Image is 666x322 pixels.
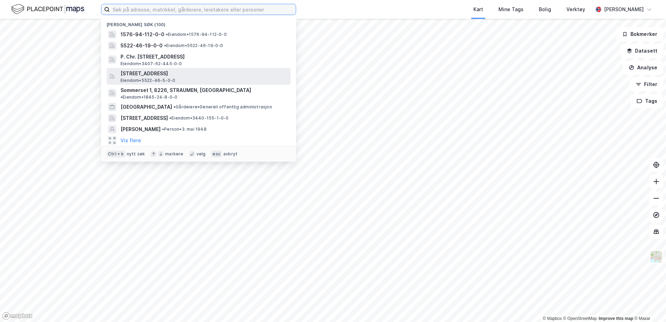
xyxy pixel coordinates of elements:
[563,316,597,321] a: OpenStreetMap
[121,103,172,111] span: [GEOGRAPHIC_DATA]
[211,151,222,158] div: esc
[165,151,183,157] div: markere
[604,5,644,14] div: [PERSON_NAME]
[196,151,206,157] div: velg
[498,5,524,14] div: Mine Tags
[121,114,168,122] span: [STREET_ADDRESS]
[164,43,223,48] span: Eiendom • 5522-46-19-0-0
[121,125,161,133] span: [PERSON_NAME]
[101,16,296,29] div: [PERSON_NAME] søk (100)
[121,61,182,67] span: Eiendom • 3407-62-445-0-0
[223,151,238,157] div: avbryt
[543,316,562,321] a: Mapbox
[162,127,207,132] span: Person • 3. mai 1948
[121,86,251,94] span: Sommerset 1, 8226, STRAUMEN, [GEOGRAPHIC_DATA]
[121,30,164,39] span: 1576-94-112-0-0
[121,94,177,100] span: Eiendom • 1845-24-8-0-0
[169,115,229,121] span: Eiendom • 3440-155-1-0-0
[164,43,166,48] span: •
[110,4,296,15] input: Søk på adresse, matrikkel, gårdeiere, leietakere eller personer
[121,136,141,145] button: Vis flere
[107,151,125,158] div: Ctrl + k
[173,104,272,110] span: Gårdeiere • Generell offentlig administrasjon
[599,316,633,321] a: Improve this map
[631,94,663,108] button: Tags
[621,44,663,58] button: Datasett
[173,104,176,109] span: •
[166,32,227,37] span: Eiendom • 1576-94-112-0-0
[121,69,288,78] span: [STREET_ADDRESS]
[473,5,483,14] div: Kart
[169,115,171,121] span: •
[121,94,123,100] span: •
[11,3,84,15] img: logo.f888ab2527a4732fd821a326f86c7f29.svg
[616,27,663,41] button: Bokmerker
[166,32,168,37] span: •
[121,78,175,83] span: Eiendom • 5522-46-5-0-0
[623,61,663,75] button: Analyse
[162,127,164,132] span: •
[650,250,663,263] img: Z
[630,77,663,91] button: Filter
[631,289,666,322] iframe: Chat Widget
[121,41,163,50] span: 5522-46-19-0-0
[566,5,585,14] div: Verktøy
[121,53,288,61] span: P. Chr. [STREET_ADDRESS]
[127,151,145,157] div: nytt søk
[539,5,551,14] div: Bolig
[2,312,33,320] a: Mapbox homepage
